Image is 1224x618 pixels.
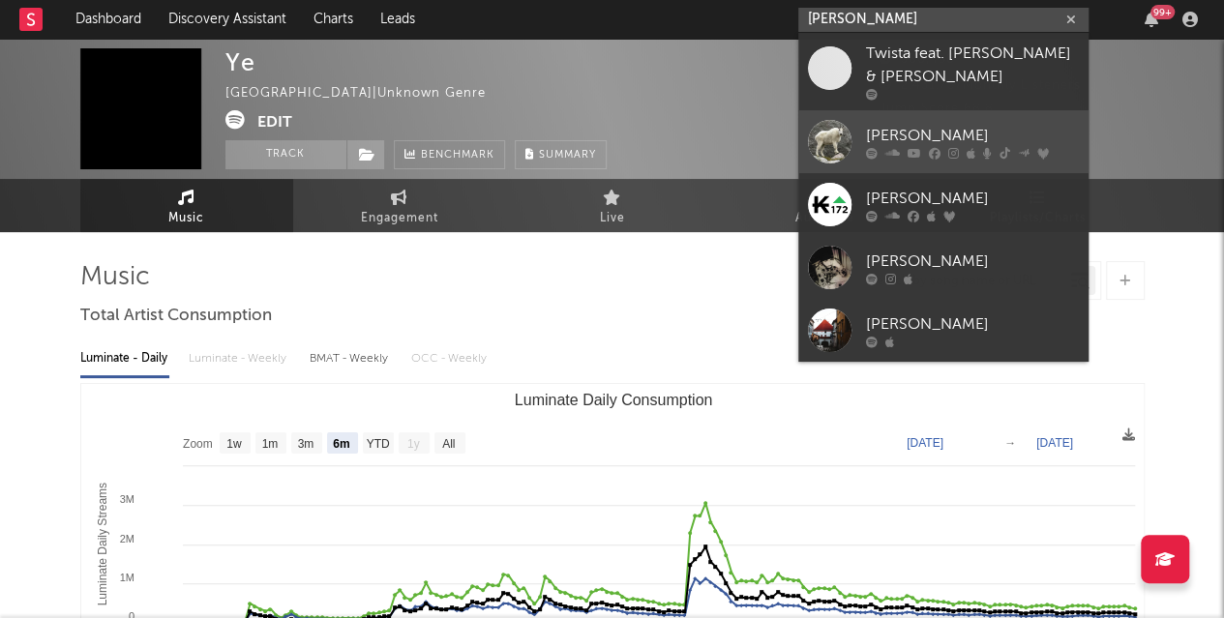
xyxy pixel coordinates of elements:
[333,437,349,451] text: 6m
[95,483,108,605] text: Luminate Daily Streams
[406,437,419,451] text: 1y
[506,179,719,232] a: Live
[361,207,438,230] span: Engagement
[225,82,508,105] div: [GEOGRAPHIC_DATA] | Unknown Genre
[866,43,1079,89] div: Twista feat. [PERSON_NAME] & [PERSON_NAME]
[798,236,1089,299] a: [PERSON_NAME]
[798,173,1089,236] a: [PERSON_NAME]
[183,437,213,451] text: Zoom
[1150,5,1175,19] div: 99 +
[515,140,607,169] button: Summary
[80,305,272,328] span: Total Artist Consumption
[798,110,1089,173] a: [PERSON_NAME]
[866,187,1079,210] div: [PERSON_NAME]
[798,299,1089,362] a: [PERSON_NAME]
[261,437,278,451] text: 1m
[866,312,1079,336] div: [PERSON_NAME]
[719,179,932,232] a: Audience
[795,207,854,230] span: Audience
[366,437,389,451] text: YTD
[80,342,169,375] div: Luminate - Daily
[226,437,242,451] text: 1w
[514,392,712,408] text: Luminate Daily Consumption
[442,437,455,451] text: All
[421,144,494,167] span: Benchmark
[866,250,1079,273] div: [PERSON_NAME]
[119,493,134,505] text: 3M
[798,8,1089,32] input: Search for artists
[798,33,1089,110] a: Twista feat. [PERSON_NAME] & [PERSON_NAME]
[310,342,392,375] div: BMAT - Weekly
[1145,12,1158,27] button: 99+
[225,48,255,76] div: Ye
[539,150,596,161] span: Summary
[119,533,134,544] text: 2M
[1004,436,1016,450] text: →
[293,179,506,232] a: Engagement
[394,140,505,169] a: Benchmark
[119,572,134,583] text: 1M
[1036,436,1073,450] text: [DATE]
[257,110,292,134] button: Edit
[168,207,204,230] span: Music
[866,124,1079,147] div: [PERSON_NAME]
[907,436,943,450] text: [DATE]
[225,140,346,169] button: Track
[600,207,625,230] span: Live
[80,179,293,232] a: Music
[297,437,313,451] text: 3m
